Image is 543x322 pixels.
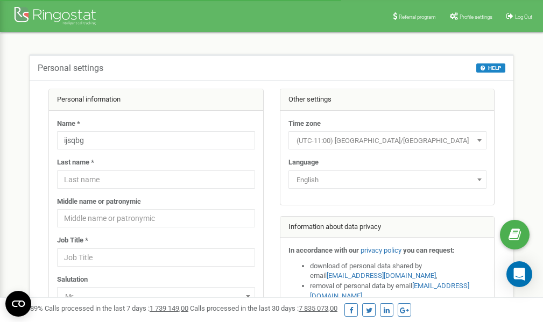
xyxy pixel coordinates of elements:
[288,119,321,129] label: Time zone
[288,246,359,254] strong: In accordance with our
[292,173,483,188] span: English
[310,261,486,281] li: download of personal data shared by email ,
[45,304,188,312] span: Calls processed in the last 7 days :
[57,287,255,305] span: Mr.
[57,158,94,168] label: Last name *
[57,235,88,246] label: Job Title *
[506,261,532,287] div: Open Intercom Messenger
[288,170,486,189] span: English
[288,131,486,149] span: (UTC-11:00) Pacific/Midway
[403,246,455,254] strong: you can request:
[460,14,492,20] span: Profile settings
[57,119,80,129] label: Name *
[292,133,483,148] span: (UTC-11:00) Pacific/Midway
[280,89,495,111] div: Other settings
[57,170,255,189] input: Last name
[57,197,141,207] label: Middle name or patronymic
[190,304,337,312] span: Calls processed in the last 30 days :
[5,291,31,317] button: Open CMP widget
[57,248,255,267] input: Job Title
[57,275,88,285] label: Salutation
[327,271,436,280] a: [EMAIL_ADDRESS][DOMAIN_NAME]
[38,63,103,73] h5: Personal settings
[310,281,486,301] li: removal of personal data by email ,
[280,217,495,238] div: Information about data privacy
[399,14,436,20] span: Referral program
[299,304,337,312] u: 7 835 073,00
[57,131,255,149] input: Name
[288,158,319,168] label: Language
[61,289,251,304] span: Mr.
[57,209,255,227] input: Middle name or patronymic
[150,304,188,312] u: 1 739 149,00
[49,89,263,111] div: Personal information
[515,14,532,20] span: Log Out
[476,63,505,73] button: HELP
[361,246,401,254] a: privacy policy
